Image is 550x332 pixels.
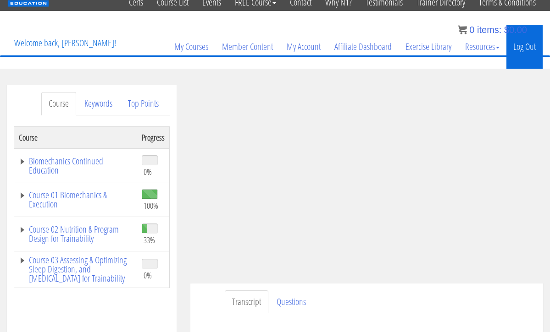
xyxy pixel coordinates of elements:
[280,25,328,69] a: My Account
[469,25,474,35] span: 0
[504,25,527,35] bdi: 0.00
[504,25,509,35] span: $
[14,126,137,148] th: Course
[144,270,152,280] span: 0%
[77,92,120,115] a: Keywords
[215,25,280,69] a: Member Content
[19,157,133,175] a: Biomechanics Continued Education
[19,225,133,243] a: Course 02 Nutrition & Program Design for Trainability
[144,167,152,177] span: 0%
[458,25,467,34] img: icon11.png
[458,25,506,69] a: Resources
[269,290,313,314] a: Questions
[41,92,76,115] a: Course
[137,126,170,148] th: Progress
[167,25,215,69] a: My Courses
[144,235,155,245] span: 33%
[121,92,166,115] a: Top Points
[144,201,158,211] span: 100%
[399,25,458,69] a: Exercise Library
[477,25,501,35] span: items:
[225,290,268,314] a: Transcript
[19,256,133,283] a: Course 03 Assessing & Optimizing Sleep Digestion, and [MEDICAL_DATA] for Trainability
[458,25,527,35] a: 0 items: $0.00
[19,190,133,209] a: Course 01 Biomechanics & Execution
[328,25,399,69] a: Affiliate Dashboard
[506,25,543,69] a: Log Out
[7,25,123,61] p: Welcome back, [PERSON_NAME]!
